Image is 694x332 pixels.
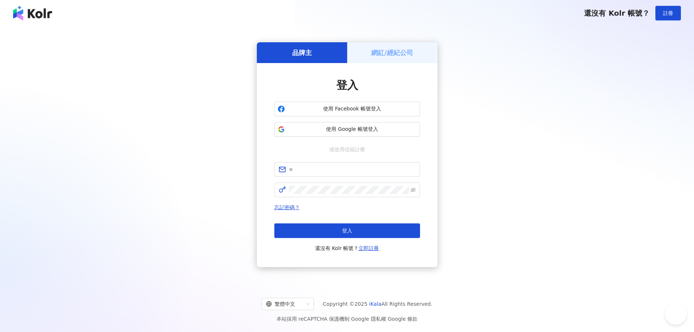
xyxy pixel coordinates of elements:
[324,145,370,153] span: 或使用信箱註冊
[315,244,379,253] span: 還沒有 Kolr 帳號？
[274,204,300,210] a: 忘記密碼？
[386,316,388,322] span: |
[336,79,358,91] span: 登入
[655,6,681,20] button: 註冊
[288,105,417,113] span: 使用 Facebook 帳號登入
[266,298,303,310] div: 繁體中文
[323,300,432,308] span: Copyright © 2025 All Rights Reserved.
[371,48,413,57] h5: 網紅/經紀公司
[292,48,312,57] h5: 品牌主
[13,6,52,20] img: logo
[584,9,650,17] span: 還沒有 Kolr 帳號？
[349,316,351,322] span: |
[369,301,381,307] a: iKala
[342,228,352,234] span: 登入
[277,315,417,323] span: 本站採用 reCAPTCHA 保護機制
[411,187,416,192] span: eye-invisible
[663,10,673,16] span: 註冊
[388,316,417,322] a: Google 條款
[665,303,687,325] iframe: Help Scout Beacon - Open
[351,316,386,322] a: Google 隱私權
[274,122,420,137] button: 使用 Google 帳號登入
[358,245,379,251] a: 立即註冊
[274,102,420,116] button: 使用 Facebook 帳號登入
[274,223,420,238] button: 登入
[288,126,417,133] span: 使用 Google 帳號登入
